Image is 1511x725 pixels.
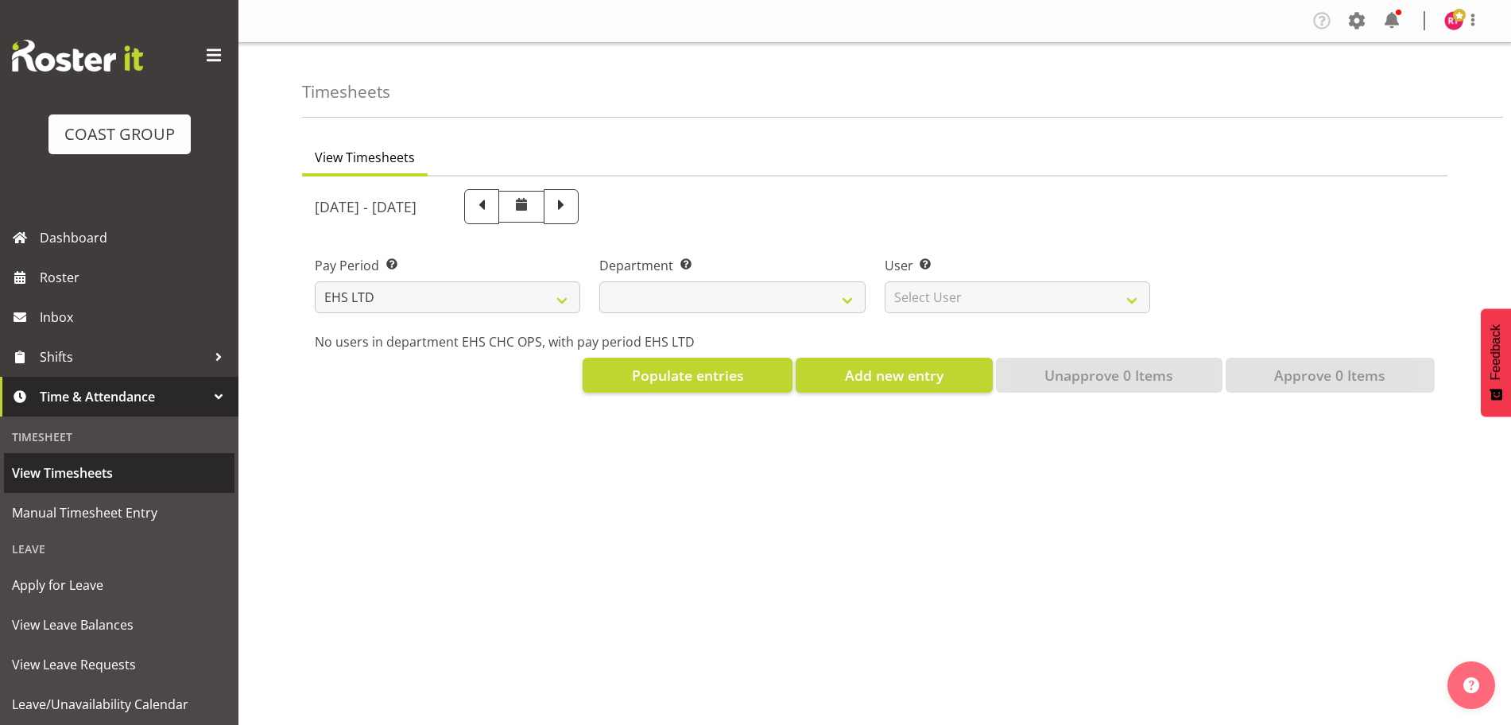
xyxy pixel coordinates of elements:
span: Leave/Unavailability Calendar [12,692,227,716]
span: Manual Timesheet Entry [12,501,227,525]
label: User [885,256,1150,275]
span: Populate entries [632,365,744,386]
span: View Leave Requests [12,653,227,677]
button: Feedback - Show survey [1481,308,1511,417]
a: View Leave Requests [4,645,234,684]
span: View Timesheets [12,461,227,485]
img: reuben-thomas8009.jpg [1444,11,1463,30]
button: Approve 0 Items [1226,358,1435,393]
span: Dashboard [40,226,231,250]
span: Apply for Leave [12,573,227,597]
span: View Leave Balances [12,613,227,637]
a: Leave/Unavailability Calendar [4,684,234,724]
label: Department [599,256,865,275]
span: Shifts [40,345,207,369]
span: Add new entry [845,365,943,386]
a: Manual Timesheet Entry [4,493,234,533]
span: Approve 0 Items [1274,365,1385,386]
h4: Timesheets [302,83,390,101]
span: Roster [40,266,231,289]
span: Inbox [40,305,231,329]
label: Pay Period [315,256,580,275]
img: Rosterit website logo [12,40,143,72]
p: No users in department EHS CHC OPS, with pay period EHS LTD [315,332,1435,351]
span: Time & Attendance [40,385,207,409]
div: COAST GROUP [64,122,175,146]
a: View Leave Balances [4,605,234,645]
button: Populate entries [583,358,792,393]
div: Leave [4,533,234,565]
a: Apply for Leave [4,565,234,605]
span: View Timesheets [315,148,415,167]
span: Feedback [1489,324,1503,380]
a: View Timesheets [4,453,234,493]
button: Add new entry [796,358,992,393]
img: help-xxl-2.png [1463,677,1479,693]
h5: [DATE] - [DATE] [315,198,416,215]
button: Unapprove 0 Items [996,358,1222,393]
div: Timesheet [4,421,234,453]
span: Unapprove 0 Items [1044,365,1173,386]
